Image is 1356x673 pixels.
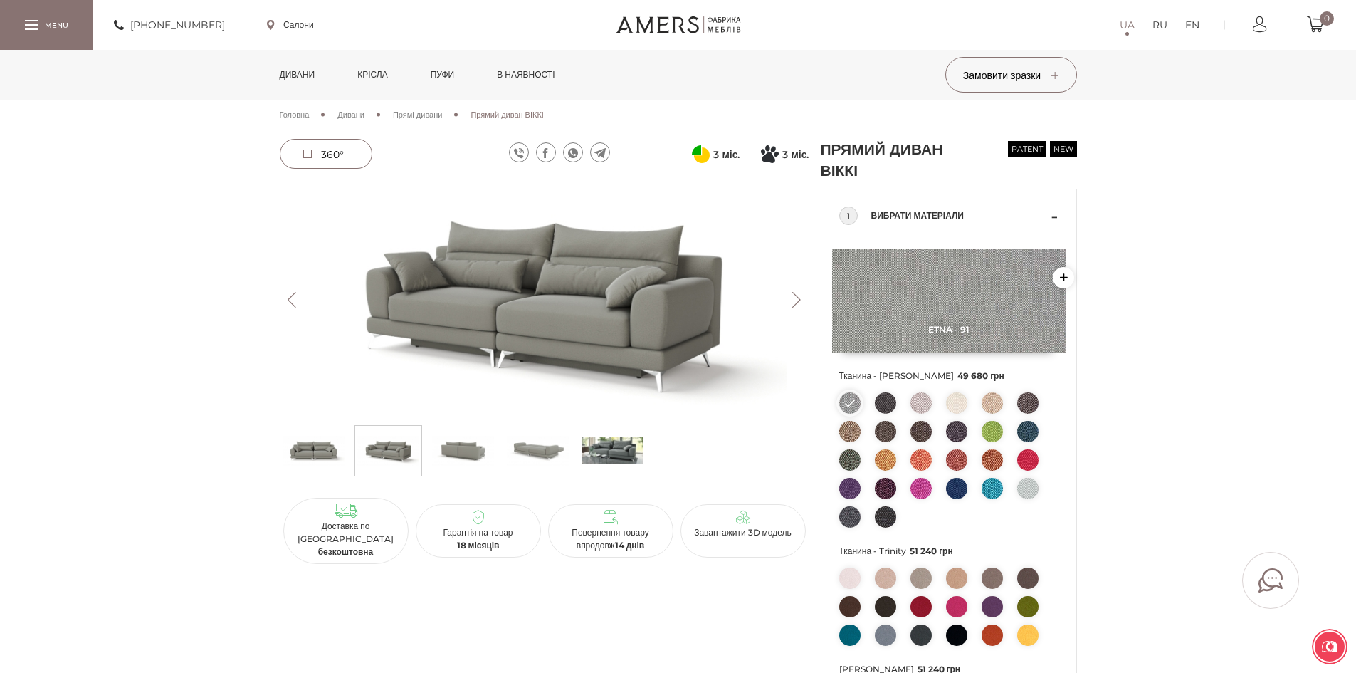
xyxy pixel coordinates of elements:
[283,429,345,472] img: Прямий диван ВІККІ s-0
[839,542,1058,560] span: Тканина - Trinity
[1050,141,1077,157] span: new
[280,110,310,120] span: Головна
[784,292,809,308] button: Next
[280,139,372,169] a: 360°
[347,50,398,100] a: Крісла
[554,526,668,552] p: Повернення товару впродовж
[713,146,740,163] span: 3 міс.
[280,182,809,418] img: Прямий диван ВІККІ -1
[289,520,403,558] p: Доставка по [GEOGRAPHIC_DATA]
[337,108,364,121] a: Дивани
[486,50,565,100] a: в наявності
[280,108,310,121] a: Головна
[832,324,1066,335] span: Etna - 91
[782,146,809,163] span: 3 міс.
[945,57,1077,93] button: Замовити зразки
[420,50,466,100] a: Пуфи
[563,142,583,162] a: whatsapp
[457,540,500,551] b: 18 місяців
[393,108,442,121] a: Прямі дивани
[509,142,529,162] a: viber
[507,429,569,472] img: Прямий диван ВІККІ s-3
[318,546,374,557] b: безкоштовна
[393,110,442,120] span: Прямі дивани
[910,546,953,556] span: 51 240 грн
[114,16,225,33] a: [PHONE_NUMBER]
[280,292,305,308] button: Previous
[957,370,1004,381] span: 49 680 грн
[269,50,326,100] a: Дивани
[692,145,710,163] svg: Оплата частинами від ПриватБанку
[432,429,494,472] img: Прямий диван ВІККІ s-2
[686,526,800,539] p: Завантажити 3D модель
[821,139,984,182] h1: Прямий диван ВІККІ
[590,142,610,162] a: telegram
[267,19,314,31] a: Салони
[421,526,535,552] p: Гарантія на товар
[832,249,1066,353] img: Etna - 91
[615,540,645,551] b: 14 днів
[321,148,344,161] span: 360°
[1120,16,1135,33] a: UA
[963,69,1058,82] span: Замовити зразки
[582,429,643,472] img: s_Прямий диван
[761,145,779,163] svg: Покупка частинами від Монобанку
[1185,16,1199,33] a: EN
[871,207,1048,224] span: Вибрати матеріали
[1152,16,1167,33] a: RU
[536,142,556,162] a: facebook
[1320,11,1334,26] span: 0
[839,207,858,225] div: 1
[357,429,419,472] img: Прямий диван ВІККІ s-1
[839,367,1058,385] span: Тканина - [PERSON_NAME]
[337,110,364,120] span: Дивани
[1008,141,1046,157] span: patent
